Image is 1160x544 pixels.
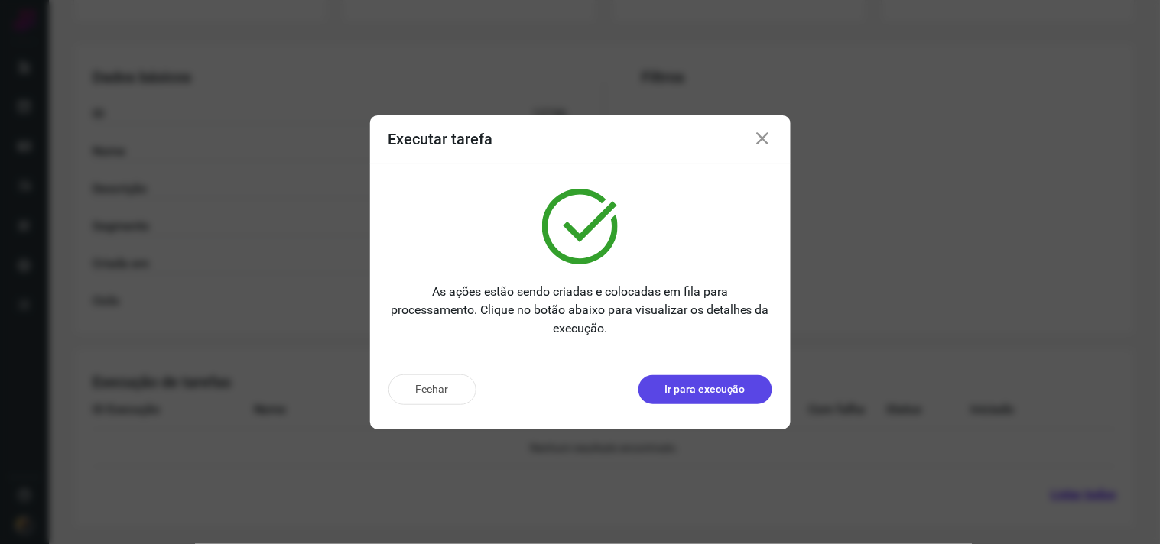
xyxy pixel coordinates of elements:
h3: Executar tarefa [388,130,493,148]
p: As ações estão sendo criadas e colocadas em fila para processamento. Clique no botão abaixo para ... [388,283,772,338]
button: Fechar [388,374,476,405]
p: Ir para execução [665,381,746,397]
button: Ir para execução [638,375,772,404]
img: verified.svg [542,189,618,264]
